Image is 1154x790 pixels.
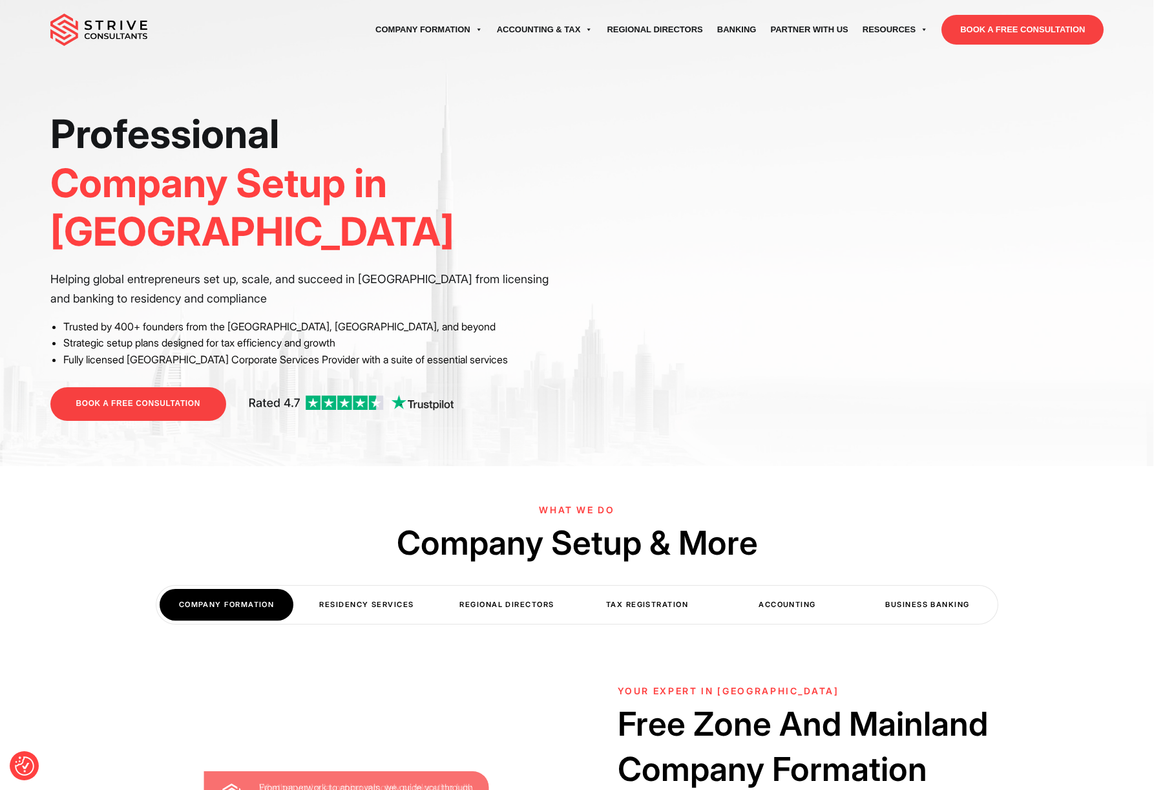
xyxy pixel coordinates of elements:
[15,756,34,776] button: Consent Preferences
[50,270,567,308] p: Helping global entrepreneurs set up, scale, and succeed in [GEOGRAPHIC_DATA] from licensing and b...
[618,686,1114,697] h6: YOUR EXPERT IN [GEOGRAPHIC_DATA]
[600,12,709,48] a: Regional Directors
[855,12,935,48] a: Resources
[63,352,567,368] li: Fully licensed [GEOGRAPHIC_DATA] Corporate Services Provider with a suite of essential services
[941,15,1104,45] a: BOOK A FREE CONSULTATION
[763,12,855,48] a: Partner with Us
[50,110,567,257] h1: Professional
[50,159,454,256] span: Company Setup in [GEOGRAPHIC_DATA]
[300,589,434,621] div: Residency Services
[490,12,600,48] a: Accounting & Tax
[160,589,293,621] div: COMPANY FORMATION
[63,319,567,336] li: Trusted by 400+ founders from the [GEOGRAPHIC_DATA], [GEOGRAPHIC_DATA], and beyond
[587,110,1104,401] iframe: <br />
[710,12,764,48] a: Banking
[15,756,34,776] img: Revisit consent button
[720,589,854,621] div: Accounting
[440,589,574,621] div: Regional Directors
[580,589,714,621] div: Tax Registration
[63,335,567,352] li: Strategic setup plans designed for tax efficiency and growth
[861,589,994,621] div: Business Banking
[368,12,490,48] a: Company Formation
[50,387,226,420] a: BOOK A FREE CONSULTATION
[50,14,147,46] img: main-logo.svg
